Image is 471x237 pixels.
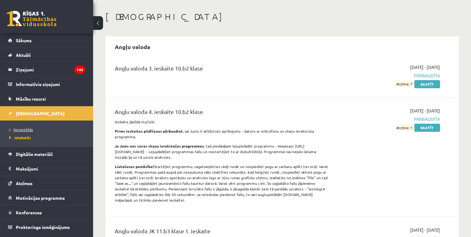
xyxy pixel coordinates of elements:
p: , tad piedāvājam lejupielādēt programmu - Wavosaur [URL][DOMAIN_NAME] - Lejuplādējiet programmas ... [115,143,329,160]
a: Maksājumi [8,162,85,176]
span: [DATE] - [DATE] [410,64,440,71]
span: Digitālie materiāli [16,151,53,157]
a: Konferences [8,205,85,220]
span: Proktoringa izmēģinājums [16,224,70,230]
a: Informatīvie ziņojumi [8,77,85,91]
a: [DEMOGRAPHIC_DATA] [8,106,85,121]
span: Konferences [16,210,42,215]
span: Atzīme: 7 [395,81,413,87]
span: Atzīme: 1 [395,124,413,131]
a: Mācību resursi [8,92,85,106]
a: Digitālie materiāli [8,147,85,161]
span: Izlabotās [9,135,31,140]
p: Ieskaite jāpilda mutiski. [115,119,329,125]
a: Proktoringa izmēģinājums [8,220,85,234]
p: , vai Jums ir atbilstošs aprīkojums - dators ar mikrofonu un skaņu ierakstoša programma. [115,128,329,139]
span: [DEMOGRAPHIC_DATA] [16,111,65,116]
strong: Pirms ieskaites pildīšanas pārbaudiet [115,129,183,134]
span: Sākums [16,38,32,43]
div: Angļu valoda 4. ieskaite 10.b2 klase [115,107,329,119]
a: Skatīt [414,80,440,88]
span: [DATE] - [DATE] [410,227,440,233]
legend: Maksājumi [16,162,85,176]
a: Izlabotās [9,135,87,140]
span: Mācību resursi [16,96,46,102]
span: [DATE] - [DATE] [410,107,440,114]
a: Aktuāli [8,48,85,62]
h1: [DEMOGRAPHIC_DATA] [105,11,459,22]
span: Aktuāli [16,52,31,58]
i: 143 [74,66,85,74]
a: Atzīmes [8,176,85,190]
a: Ziņojumi143 [8,62,85,77]
strong: Ja Jums nav savas skaņu ierakstošas programmas [115,144,204,148]
a: Skatīt [414,124,440,132]
a: Sākums [8,33,85,48]
a: Rīgas 1. Tālmācības vidusskola [7,11,56,26]
span: Neizpildītās [9,127,33,132]
legend: Informatīvie ziņojumi [16,77,85,91]
p: Startējiet programmu, sagatavojieties skaļi runāt un nospiediet pogu ar sarkanu aplīti (record). ... [115,164,329,203]
a: Neizpildītās [9,127,87,132]
a: Motivācijas programma [8,191,85,205]
span: Motivācijas programma [16,195,65,201]
span: Atzīmes [16,180,33,186]
span: Pārbaudīta [338,72,440,79]
h2: Angļu valoda [109,39,156,54]
strong: Lietošanas pamācība! [115,164,154,169]
span: Pārbaudīta [338,116,440,122]
div: Angļu valoda 3. ieskaite 10.b2 klase [115,64,329,75]
legend: Ziņojumi [16,62,85,77]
